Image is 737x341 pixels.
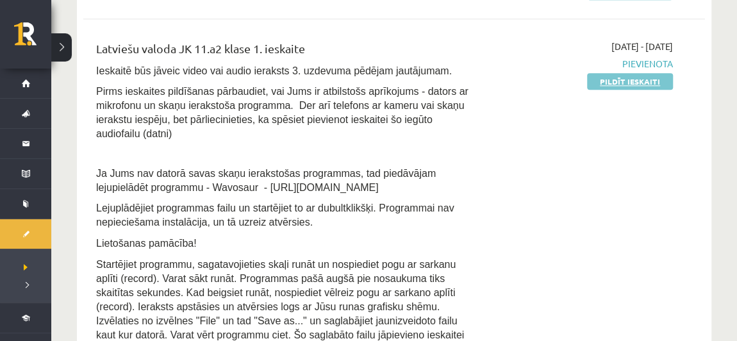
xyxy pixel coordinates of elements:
div: Latviešu valoda JK 11.a2 klase 1. ieskaite [96,40,474,63]
span: Lejuplādējiet programmas failu un startējiet to ar dubultklikšķi. Programmai nav nepieciešama ins... [96,203,454,228]
a: Pildīt ieskaiti [587,73,673,90]
span: Ja Jums nav datorā savas skaņu ierakstošas programmas, tad piedāvājam lejupielādēt programmu - Wa... [96,168,436,193]
span: Lietošanas pamācība! [96,238,197,249]
span: Pirms ieskaites pildīšanas pārbaudiet, vai Jums ir atbilstošs aprīkojums - dators ar mikrofonu un... [96,86,468,139]
span: Ieskaitē būs jāveic video vai audio ieraksts 3. uzdevuma pēdējam jautājumam. [96,65,452,76]
span: [DATE] - [DATE] [611,40,673,53]
span: Pievienota [493,57,673,71]
a: Rīgas 1. Tālmācības vidusskola [14,22,51,54]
